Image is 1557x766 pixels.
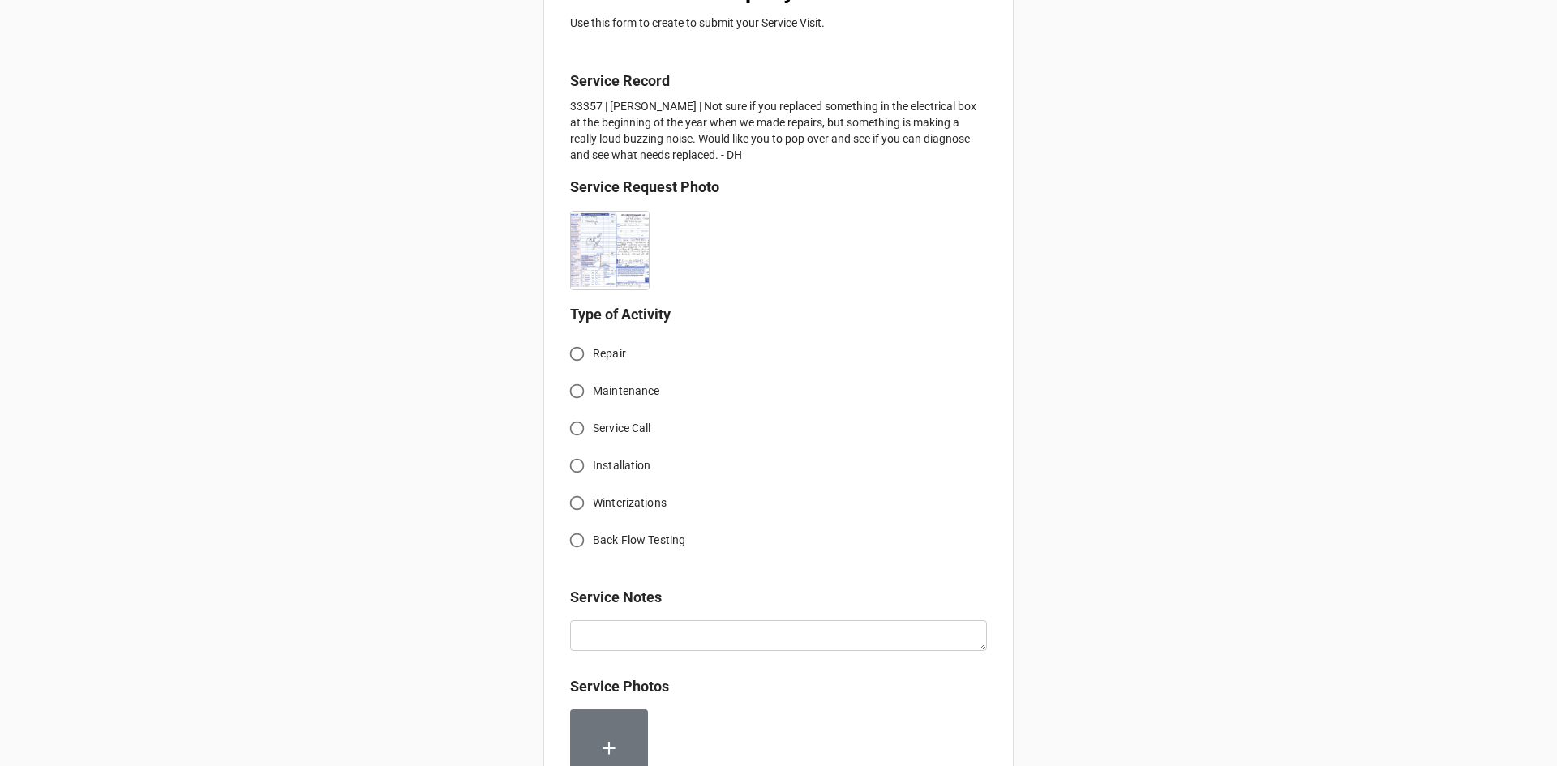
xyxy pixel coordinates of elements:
[570,178,719,195] b: Service Request Photo
[593,494,667,511] span: Winterizations
[570,675,669,698] label: Service Photos
[593,457,651,474] span: Installation
[593,420,651,437] span: Service Call
[570,72,670,89] b: Service Record
[570,15,987,31] p: Use this form to create to submit your Service Visit.
[571,212,649,289] img: Hr7WShbnV1tw1z37Tf9vurT2QYMa67NoUduE5myJ8Z4
[570,586,662,609] label: Service Notes
[570,204,663,290] div: Document_20251014_0001.pdf
[593,532,685,549] span: Back Flow Testing
[570,98,987,163] p: 33357 | [PERSON_NAME] | Not sure if you replaced something in the electrical box at the beginning...
[570,303,671,326] label: Type of Activity
[593,383,659,400] span: Maintenance
[593,345,626,362] span: Repair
